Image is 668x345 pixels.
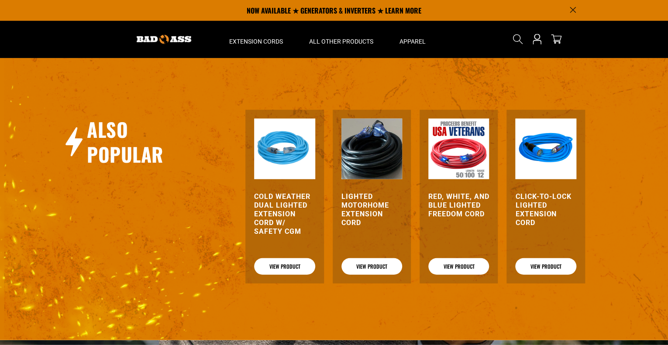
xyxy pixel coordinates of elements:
a: Cold Weather Dual Lighted Extension Cord w/ Safety CGM [254,192,315,236]
img: black [341,119,402,179]
img: Red, White, and Blue Lighted Freedom Cord [428,119,489,179]
span: All Other Products [309,38,373,45]
summary: Search [511,32,525,46]
span: Extension Cords [229,38,283,45]
a: Click-to-Lock Lighted Extension Cord [515,192,576,227]
img: blue [515,119,576,179]
summary: Extension Cords [216,21,296,58]
summary: Apparel [386,21,439,58]
img: Light Blue [254,119,315,179]
summary: All Other Products [296,21,386,58]
a: View Product [341,258,402,275]
span: Apparel [399,38,426,45]
h2: Also Popular [87,117,205,167]
a: View Product [515,258,576,275]
a: View Product [254,258,315,275]
a: View Product [428,258,489,275]
img: Bad Ass Extension Cords [137,35,191,44]
a: Lighted Motorhome Extension Cord [341,192,402,227]
a: Red, White, and Blue Lighted Freedom Cord [428,192,489,219]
